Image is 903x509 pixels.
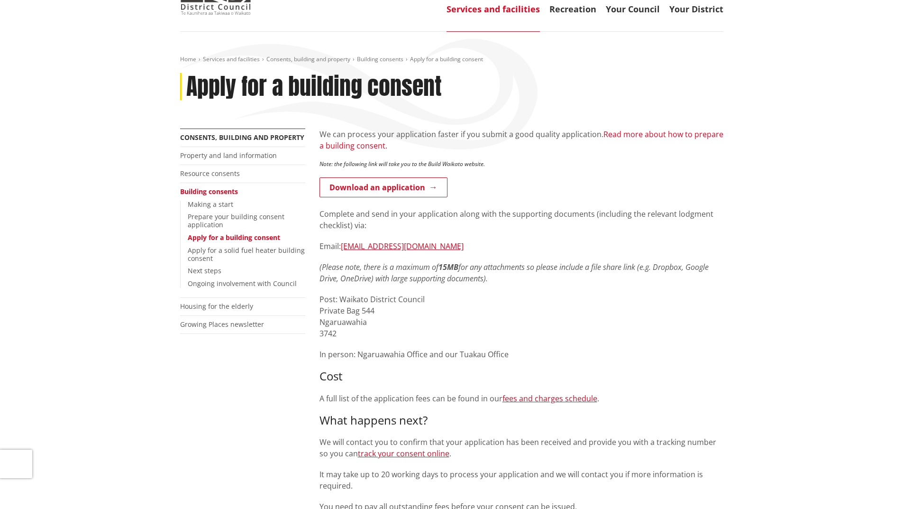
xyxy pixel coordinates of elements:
a: Read more about how to prepare a building consent. [319,129,723,151]
em: (Please note, there is a maximum of for any attachments so please include a file share link (e.g.... [319,262,709,284]
p: Complete and send in your application along with the supporting documents (including the relevant... [319,208,723,231]
p: In person: Ngaruawahia Office and our Tuakau Office [319,349,723,360]
a: Consents, building and property [180,133,304,142]
p: It may take up to 20 working days to process your application and we will contact you if more inf... [319,469,723,491]
a: Housing for the elderly [180,302,253,311]
a: Recreation [549,3,596,15]
a: Property and land information [180,151,277,160]
p: We will contact you to confirm that your application has been received and provide you with a tra... [319,436,723,459]
a: Consents, building and property [266,55,350,63]
p: Email: [319,241,723,252]
a: Services and facilities [447,3,540,15]
a: Building consents [357,55,403,63]
a: Services and facilities [203,55,260,63]
a: Apply for a solid fuel heater building consent​ [188,246,305,263]
a: fees and charges schedule [502,393,597,404]
h1: Apply for a building consent [186,73,442,101]
a: Apply for a building consent [188,233,280,242]
a: [EMAIL_ADDRESS][DOMAIN_NAME] [341,241,464,251]
span: Apply for a building consent [410,55,483,63]
a: Making a start [188,200,233,209]
h3: Cost [319,370,723,383]
a: Your Council [606,3,660,15]
h3: What happens next? [319,414,723,427]
p: We can process your application faster if you submit a good quality application. [319,129,723,151]
a: Prepare your building consent application [188,212,284,229]
p: A full list of the application fees can be found in our . [319,393,723,404]
a: Growing Places newsletter [180,320,264,329]
a: Next steps [188,266,221,275]
em: Note: the following link will take you to the Build Waikato website. [319,160,485,168]
a: Home [180,55,196,63]
a: Building consents [180,187,238,196]
a: Ongoing involvement with Council [188,279,297,288]
strong: 15MB [438,262,458,272]
a: Download an application [319,177,447,197]
a: Your District [669,3,723,15]
a: track your consent online [358,448,449,459]
a: Resource consents [180,169,240,178]
p: Post: Waikato District Council Private Bag 544 Ngaruawahia 3742 [319,294,723,339]
iframe: Messenger Launcher [859,469,894,503]
nav: breadcrumb [180,56,723,64]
